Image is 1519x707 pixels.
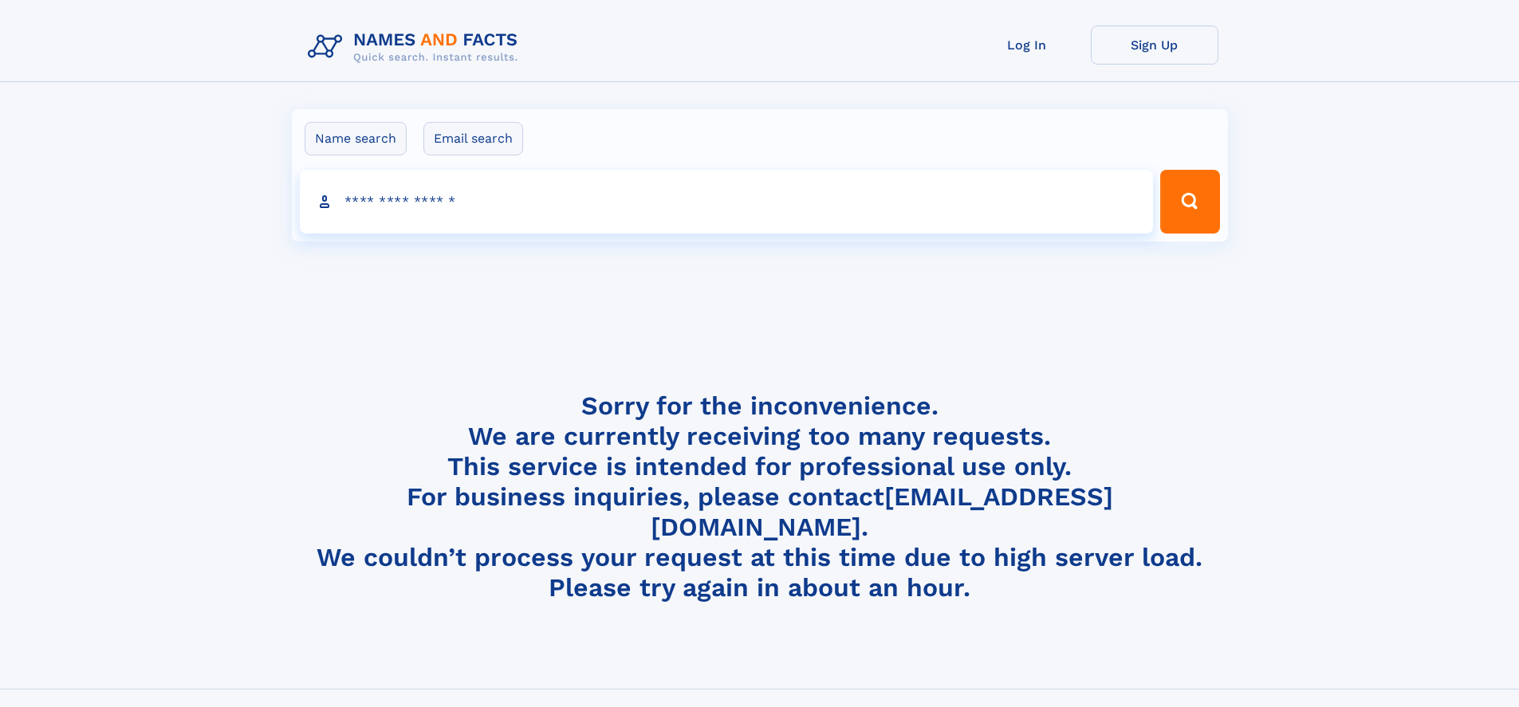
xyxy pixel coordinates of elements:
[1160,170,1219,234] button: Search Button
[651,481,1113,542] a: [EMAIL_ADDRESS][DOMAIN_NAME]
[963,26,1091,65] a: Log In
[301,391,1218,603] h4: Sorry for the inconvenience. We are currently receiving too many requests. This service is intend...
[423,122,523,155] label: Email search
[305,122,407,155] label: Name search
[301,26,531,69] img: Logo Names and Facts
[1091,26,1218,65] a: Sign Up
[300,170,1154,234] input: search input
